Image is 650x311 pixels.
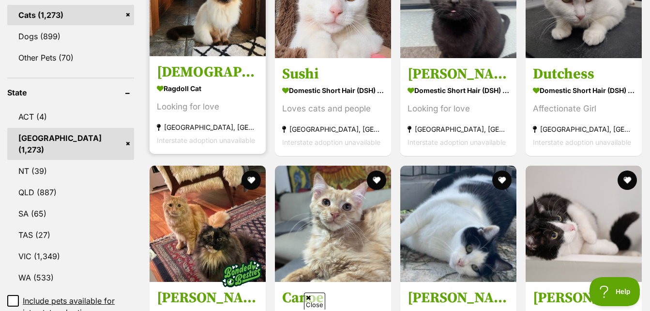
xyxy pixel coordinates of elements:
a: WA (533) [7,267,134,288]
h3: [PERSON_NAME] and [PERSON_NAME] [157,289,258,307]
button: favourite [618,171,637,190]
a: Other Pets (70) [7,47,134,68]
span: Interstate adoption unavailable [157,137,255,145]
span: Interstate adoption unavailable [408,139,506,147]
h3: [DEMOGRAPHIC_DATA] [157,63,258,82]
strong: [GEOGRAPHIC_DATA], [GEOGRAPHIC_DATA] [533,123,635,136]
strong: Domestic Short Hair (DSH) Cat [533,84,635,98]
span: Close [304,293,325,310]
strong: [GEOGRAPHIC_DATA], [GEOGRAPHIC_DATA] [282,123,384,136]
img: George and Mimi - Domestic Medium Hair Cat [150,166,266,282]
h3: [PERSON_NAME] [533,289,635,307]
img: bonded besties [217,249,266,298]
button: favourite [492,171,512,190]
a: VIC (1,349) [7,246,134,266]
div: Looking for love [408,103,509,116]
div: Affectionate Girl [533,103,635,116]
a: Dutchess Domestic Short Hair (DSH) Cat Affectionate Girl [GEOGRAPHIC_DATA], [GEOGRAPHIC_DATA] Int... [526,58,642,156]
div: Looking for love [157,101,258,114]
a: NT (39) [7,161,134,181]
button: favourite [242,171,261,190]
a: Cats (1,273) [7,5,134,25]
a: Dogs (899) [7,26,134,47]
a: [GEOGRAPHIC_DATA] (1,273) [7,128,134,160]
h3: [PERSON_NAME] [408,65,509,84]
h3: Dutchess [533,65,635,84]
a: TAS (27) [7,225,134,245]
a: ACT (4) [7,107,134,127]
img: Cooper - Domestic Short Hair (DSH) Cat [400,166,516,282]
a: SA (65) [7,203,134,224]
a: Sushi Domestic Short Hair (DSH) Cat Loves cats and people [GEOGRAPHIC_DATA], [GEOGRAPHIC_DATA] In... [275,58,391,156]
strong: [GEOGRAPHIC_DATA], [GEOGRAPHIC_DATA] [408,123,509,136]
span: Interstate adoption unavailable [533,139,631,147]
strong: Domestic Short Hair (DSH) Cat [282,84,384,98]
strong: [GEOGRAPHIC_DATA], [GEOGRAPHIC_DATA] [157,121,258,134]
button: favourite [367,171,386,190]
h3: Sushi [282,65,384,84]
header: State [7,88,134,97]
h3: [PERSON_NAME] [408,289,509,307]
strong: Domestic Short Hair (DSH) Cat [408,84,509,98]
a: QLD (887) [7,182,134,202]
strong: Ragdoll Cat [157,82,258,96]
div: Loves cats and people [282,103,384,116]
img: Canoe - Domestic Medium Hair (DMH) Cat [275,166,391,282]
a: [DEMOGRAPHIC_DATA] Ragdoll Cat Looking for love [GEOGRAPHIC_DATA], [GEOGRAPHIC_DATA] Interstate a... [150,56,266,155]
a: [PERSON_NAME] Domestic Short Hair (DSH) Cat Looking for love [GEOGRAPHIC_DATA], [GEOGRAPHIC_DATA]... [400,58,516,156]
span: Interstate adoption unavailable [282,139,380,147]
iframe: Help Scout Beacon - Open [590,277,640,306]
img: Felix - Domestic Short Hair Cat [526,166,642,282]
h3: Canoe [282,289,384,307]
